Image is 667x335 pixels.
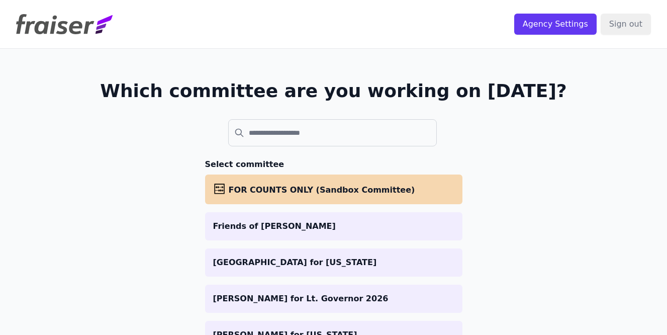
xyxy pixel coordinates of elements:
[205,285,462,313] a: [PERSON_NAME] for Lt. Governor 2026
[100,81,567,101] h1: Which committee are you working on [DATE]?
[514,14,597,35] input: Agency Settings
[205,248,462,277] a: [GEOGRAPHIC_DATA] for [US_STATE]
[205,212,462,240] a: Friends of [PERSON_NAME]
[601,14,651,35] input: Sign out
[205,175,462,204] a: FOR COUNTS ONLY (Sandbox Committee)
[213,257,454,269] p: [GEOGRAPHIC_DATA] for [US_STATE]
[213,220,454,232] p: Friends of [PERSON_NAME]
[16,14,113,34] img: Fraiser Logo
[205,158,462,171] h3: Select committee
[229,185,415,195] span: FOR COUNTS ONLY (Sandbox Committee)
[213,293,454,305] p: [PERSON_NAME] for Lt. Governor 2026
